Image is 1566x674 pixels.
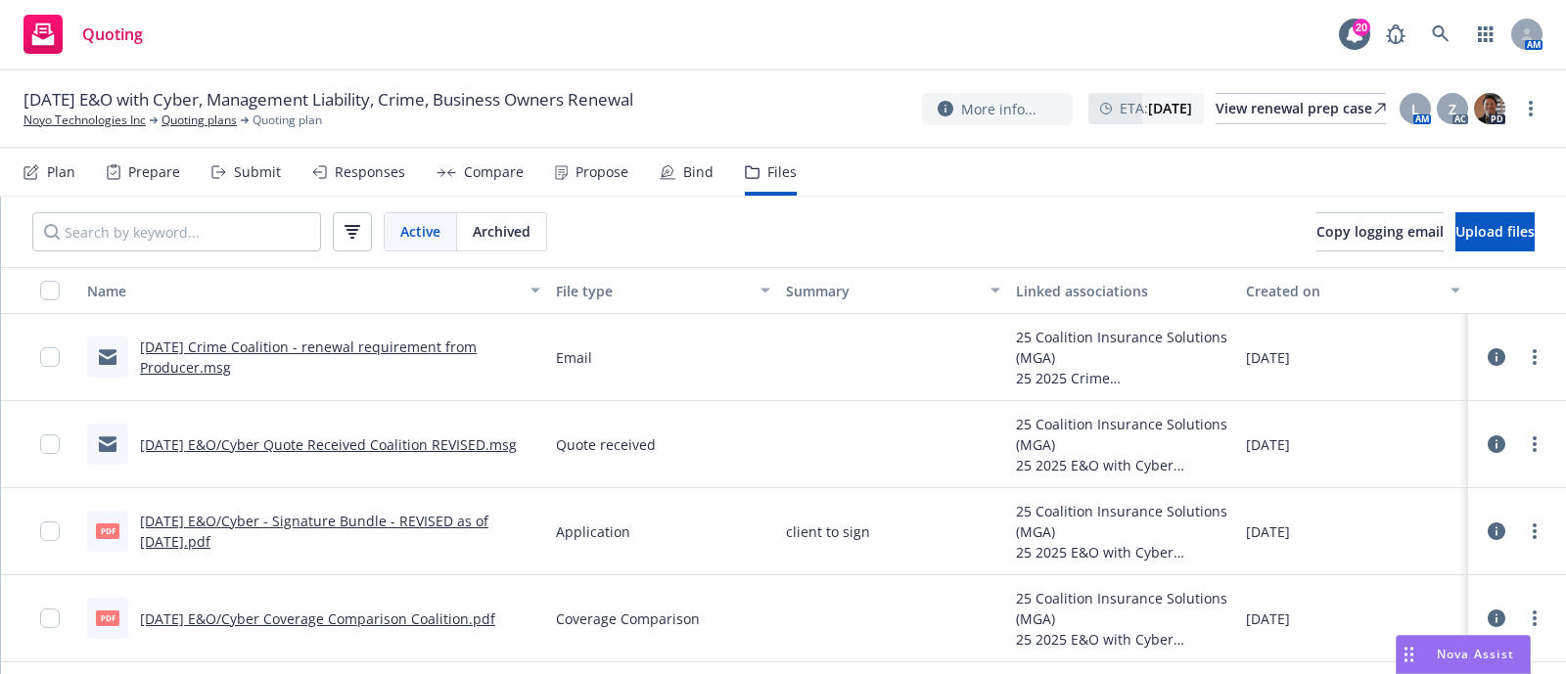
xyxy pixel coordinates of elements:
input: Toggle Row Selected [40,434,60,454]
span: Z [1449,99,1456,119]
a: more [1519,97,1543,120]
div: 20 [1353,19,1370,36]
span: Coverage Comparison [556,608,700,629]
span: Copy logging email [1316,222,1444,241]
div: 25 2025 E&O with Cyber [1016,629,1230,650]
input: Toggle Row Selected [40,347,60,367]
button: Upload files [1455,212,1535,251]
a: Switch app [1466,15,1505,54]
span: Email [556,347,592,368]
div: 25 2025 Crime [1016,368,1230,388]
button: File type [548,267,778,314]
button: Copy logging email [1316,212,1444,251]
a: more [1523,345,1546,369]
strong: [DATE] [1148,99,1192,117]
div: 25 Coalition Insurance Solutions (MGA) [1016,501,1230,542]
a: Quoting [16,7,151,62]
span: Upload files [1455,222,1535,241]
div: Plan [47,164,75,180]
div: Drag to move [1397,636,1421,673]
div: 25 2025 E&O with Cyber [1016,542,1230,562]
a: [DATE] E&O/Cyber - Signature Bundle - REVISED as of [DATE].pdf [140,512,488,551]
div: Name [87,281,519,301]
span: [DATE] [1246,608,1290,629]
button: Name [79,267,548,314]
div: Bind [683,164,714,180]
span: [DATE] E&O with Cyber, Management Liability, Crime, Business Owners Renewal [23,88,633,112]
a: [DATE] E&O/Cyber Quote Received Coalition REVISED.msg [140,435,517,454]
a: Noyo Technologies Inc [23,112,146,129]
button: Summary [778,267,1008,314]
div: 25 Coalition Insurance Solutions (MGA) [1016,588,1230,629]
span: Active [400,221,440,242]
input: Search by keyword... [32,212,321,251]
span: Quote received [556,434,656,455]
input: Toggle Row Selected [40,521,60,541]
span: Quoting plan [253,112,322,129]
span: Archived [473,221,530,242]
span: ETA : [1120,98,1192,118]
img: photo [1474,93,1505,124]
a: View renewal prep case [1216,93,1386,124]
button: More info... [922,93,1073,125]
div: Summary [786,281,979,301]
div: Linked associations [1016,281,1230,301]
span: client to sign [786,521,870,542]
div: Files [767,164,797,180]
span: [DATE] [1246,521,1290,542]
span: More info... [961,99,1036,119]
div: File type [556,281,749,301]
input: Toggle Row Selected [40,608,60,628]
span: [DATE] [1246,347,1290,368]
a: Report a Bug [1376,15,1415,54]
a: [DATE] Crime Coalition - renewal requirement from Producer.msg [140,337,477,377]
button: Created on [1238,267,1468,314]
span: pdf [96,523,119,538]
a: [DATE] E&O/Cyber Coverage Comparison Coalition.pdf [140,609,495,628]
input: Select all [40,281,60,300]
div: Propose [576,164,628,180]
div: Created on [1246,281,1439,301]
div: Compare [464,164,524,180]
span: Nova Assist [1437,646,1514,662]
div: 25 Coalition Insurance Solutions (MGA) [1016,327,1230,368]
div: Submit [234,164,281,180]
button: Nova Assist [1396,635,1531,674]
span: Application [556,521,630,542]
button: Linked associations [1008,267,1238,314]
div: View renewal prep case [1216,94,1386,123]
a: more [1523,519,1546,543]
div: 25 2025 E&O with Cyber [1016,455,1230,475]
span: L [1411,99,1419,119]
a: Search [1421,15,1460,54]
div: 25 Coalition Insurance Solutions (MGA) [1016,414,1230,455]
span: pdf [96,610,119,625]
a: more [1523,607,1546,630]
span: Quoting [82,26,143,42]
div: Prepare [128,164,180,180]
div: Responses [335,164,405,180]
span: [DATE] [1246,434,1290,455]
a: more [1523,432,1546,456]
a: Quoting plans [161,112,237,129]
